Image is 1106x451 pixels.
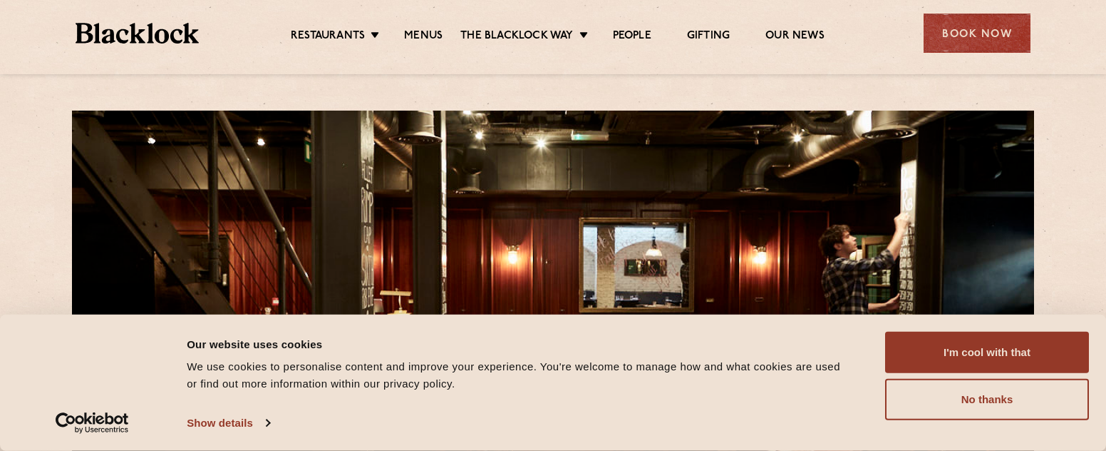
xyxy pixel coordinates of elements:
[924,14,1030,53] div: Book Now
[30,412,155,434] a: Usercentrics Cookiebot - opens in a new window
[291,29,365,45] a: Restaurants
[187,335,853,353] div: Our website uses cookies
[187,412,269,434] a: Show details
[404,29,443,45] a: Menus
[460,29,573,45] a: The Blacklock Way
[765,29,825,45] a: Our News
[76,23,199,44] img: BL_Textured_Logo-footer-cropped.svg
[885,332,1089,373] button: I'm cool with that
[187,358,853,392] div: We use cookies to personalise content and improve your experience. You're welcome to manage how a...
[613,29,651,45] a: People
[885,379,1089,420] button: No thanks
[687,29,730,45] a: Gifting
